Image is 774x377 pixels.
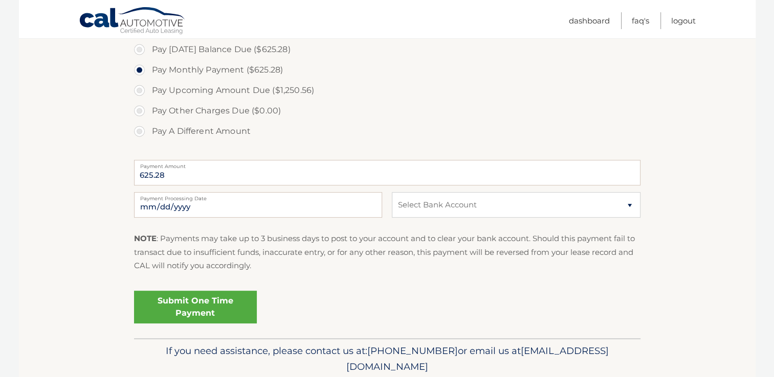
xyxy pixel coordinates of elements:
input: Payment Date [134,192,382,218]
a: Submit One Time Payment [134,291,257,323]
label: Pay [DATE] Balance Due ($625.28) [134,39,640,60]
a: Cal Automotive [79,7,186,36]
label: Pay Monthly Payment ($625.28) [134,60,640,80]
label: Pay Upcoming Amount Due ($1,250.56) [134,80,640,101]
label: Payment Processing Date [134,192,382,200]
p: If you need assistance, please contact us at: or email us at [141,343,634,375]
a: Dashboard [569,12,610,29]
label: Payment Amount [134,160,640,168]
label: Pay A Different Amount [134,121,640,142]
a: FAQ's [632,12,649,29]
input: Payment Amount [134,160,640,185]
p: : Payments may take up to 3 business days to post to your account and to clear your bank account.... [134,232,640,272]
span: [PHONE_NUMBER] [367,345,458,357]
label: Pay Other Charges Due ($0.00) [134,101,640,121]
strong: NOTE [134,233,157,243]
a: Logout [671,12,696,29]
